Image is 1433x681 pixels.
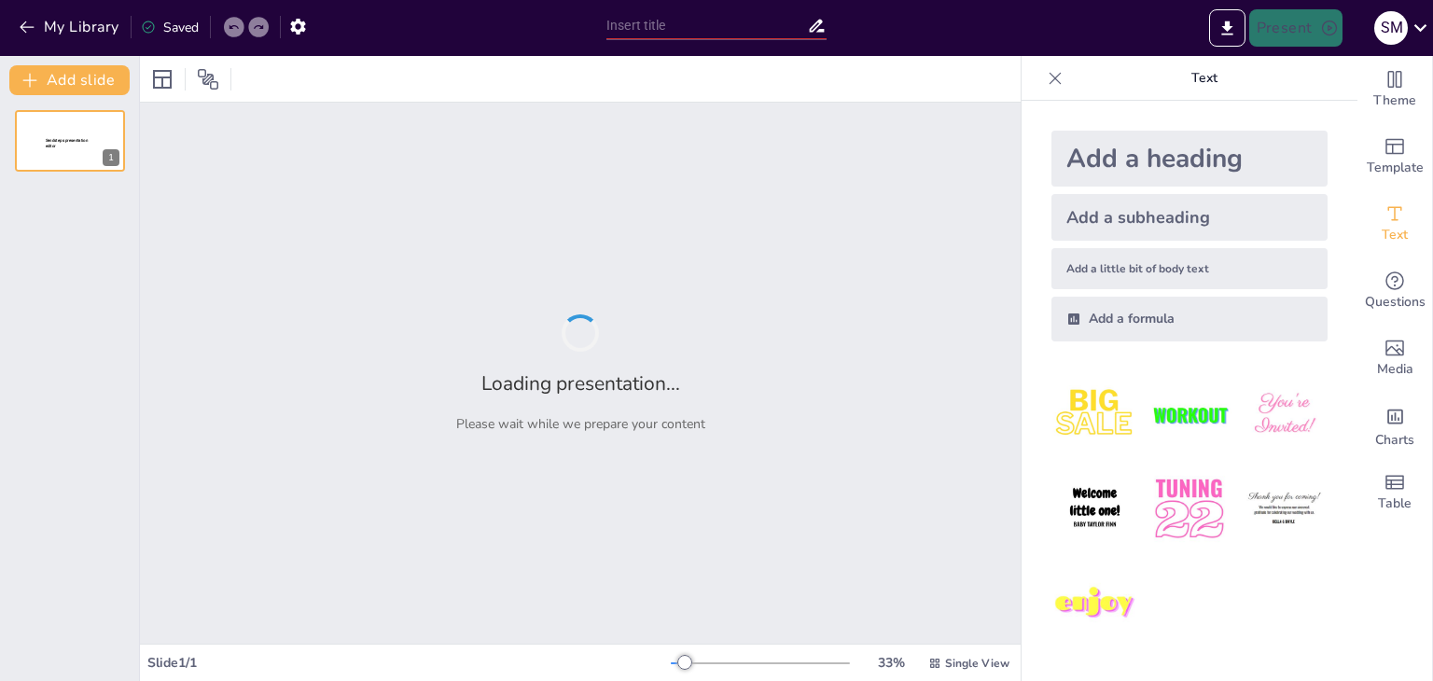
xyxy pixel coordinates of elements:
span: Table [1378,493,1412,514]
div: 1 [15,110,125,172]
span: Questions [1365,292,1426,313]
div: Add a table [1357,459,1432,526]
div: Saved [141,19,199,36]
div: Add a subheading [1051,194,1328,241]
img: 3.jpeg [1241,371,1328,458]
div: Get real-time input from your audience [1357,257,1432,325]
button: Export to PowerPoint [1209,9,1245,47]
div: S M [1374,11,1408,45]
img: 7.jpeg [1051,561,1138,647]
button: S M [1374,9,1408,47]
div: Slide 1 / 1 [147,654,671,672]
div: Layout [147,64,177,94]
div: Add images, graphics, shapes or video [1357,325,1432,392]
img: 4.jpeg [1051,466,1138,552]
div: 1 [103,149,119,166]
div: 33 % [869,654,913,672]
div: Add a heading [1051,131,1328,187]
button: Present [1249,9,1343,47]
span: Text [1382,225,1408,245]
span: Single View [945,656,1009,671]
div: Change the overall theme [1357,56,1432,123]
span: Charts [1375,430,1414,451]
p: Please wait while we prepare your content [456,415,705,433]
img: 2.jpeg [1146,371,1232,458]
img: 6.jpeg [1241,466,1328,552]
div: Add ready made slides [1357,123,1432,190]
input: Insert title [606,12,807,39]
button: Add slide [9,65,130,95]
div: Add a little bit of body text [1051,248,1328,289]
span: Template [1367,158,1424,178]
div: Add a formula [1051,297,1328,341]
img: 1.jpeg [1051,371,1138,458]
div: Add charts and graphs [1357,392,1432,459]
span: Theme [1373,90,1416,111]
span: Position [197,68,219,90]
span: Sendsteps presentation editor [46,138,88,148]
div: Add text boxes [1357,190,1432,257]
p: Text [1070,56,1339,101]
h2: Loading presentation... [481,370,680,396]
button: My Library [14,12,127,42]
img: 5.jpeg [1146,466,1232,552]
span: Media [1377,359,1413,380]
